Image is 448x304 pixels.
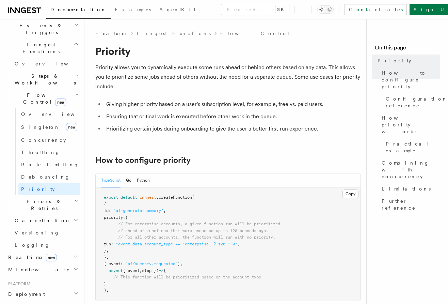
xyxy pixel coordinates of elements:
span: async [109,268,121,273]
span: Priority [21,186,55,192]
span: Realtime [5,254,57,261]
span: Flow Control [12,92,75,105]
span: { event [104,261,121,266]
li: Prioritizing certain jobs during onboarding to give the user a better first-run experience. [104,124,361,134]
span: // For all other accounts, the function will run with no priority. [118,235,275,240]
button: TypeScript [101,173,121,187]
span: Overview [15,61,85,66]
a: Priority [18,183,80,195]
span: // For enterprise accounts, a given function run will be prioritized [118,222,280,226]
button: Toggle dark mode [317,5,334,14]
a: How to configure priority [95,155,191,165]
button: Go [126,173,131,187]
span: AgentKit [159,7,195,12]
span: "ai/summary.requested" [125,261,178,266]
span: Errors & Retries [12,198,74,212]
span: Practical example [386,140,440,154]
button: Flow Controlnew [12,89,80,108]
span: new [55,98,66,106]
a: Overview [18,108,80,120]
span: Rate limiting [21,162,79,167]
button: Python [137,173,150,187]
button: Cancellation [12,214,80,227]
span: , [106,255,109,260]
span: step }) [142,268,159,273]
span: Debouncing [21,174,70,180]
a: Overview [12,58,80,70]
span: , [140,268,142,273]
span: Platform [5,281,31,287]
a: Debouncing [18,171,80,183]
a: How to configure priority [379,67,440,93]
span: export [104,195,118,200]
span: Limitations [382,185,431,192]
button: Errors & Retries [12,195,80,214]
span: } [104,282,106,286]
span: How to configure priority [382,70,440,90]
button: Search...⌘K [221,4,289,15]
li: Ensuring that critical work is executed before other work in the queue. [104,112,361,121]
span: , [180,261,182,266]
span: Cancellation [12,217,71,224]
a: Flow Control [220,30,290,37]
span: ({ event [121,268,140,273]
span: => [159,268,163,273]
span: } [178,261,180,266]
span: inngest [140,195,156,200]
span: Events & Triggers [5,22,74,36]
a: Priority [375,55,440,67]
a: Configuration reference [383,93,440,112]
a: Concurrency [18,134,80,146]
span: // ahead of functions that were enqueued up to 120 seconds ago. [118,228,268,233]
span: Throttling [21,150,60,155]
a: Singletonnew [18,120,80,134]
button: Copy [342,189,358,198]
span: } [104,255,106,260]
span: Features [95,30,127,37]
h1: Priority [95,45,361,57]
span: .createFunction [156,195,192,200]
span: , [163,208,166,213]
h4: On this page [375,44,440,55]
button: Middleware [5,263,80,276]
span: default [121,195,137,200]
span: "ai-generate-summary" [113,208,163,213]
span: Documentation [50,7,107,12]
a: Practical example [383,138,440,157]
a: Contact sales [345,4,407,15]
span: : [123,215,125,220]
span: id [104,208,109,213]
span: Combining with concurrency [382,159,440,180]
a: Inngest Functions [137,30,211,37]
div: Flow Controlnew [12,108,80,195]
button: Events & Triggers [5,19,80,39]
span: { [125,215,128,220]
span: new [66,123,77,131]
span: Overview [21,111,91,117]
span: : [109,208,111,213]
span: Examples [115,7,151,12]
button: Steps & Workflows [12,70,80,89]
span: Inngest Functions [5,41,74,55]
a: Logging [12,239,80,251]
span: Middleware [5,266,70,273]
p: Priority allows you to dynamically execute some runs ahead or behind others based on any data. Th... [95,63,361,91]
span: } [104,248,106,253]
a: Rate limiting [18,158,80,171]
span: Concurrency [21,137,66,143]
span: : [111,242,113,246]
span: , [106,248,109,253]
a: Throttling [18,146,80,158]
span: Further reference [382,198,440,211]
div: Inngest Functions [5,58,80,251]
button: Realtimenew [5,251,80,263]
span: "event.data.account_type == 'enterprise' ? 120 : 0" [116,242,237,246]
span: Deployment [5,291,45,298]
span: { [104,202,106,207]
li: Giving higher priority based on a user's subscription level, for example, free vs. paid users. [104,100,361,109]
span: // This function will be prioritized based on the account type [113,275,261,279]
span: How priority works [382,115,440,135]
span: : [121,261,123,266]
span: Configuration reference [386,95,448,109]
a: Examples [111,2,155,18]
